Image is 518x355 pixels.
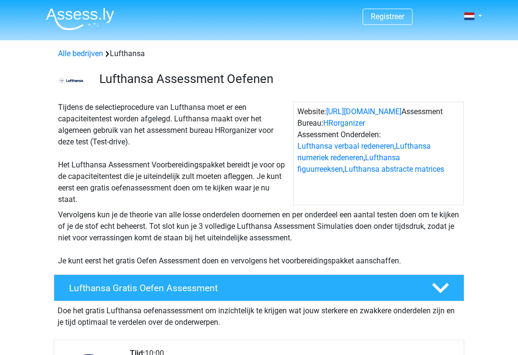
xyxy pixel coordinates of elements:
[54,209,464,267] div: Vervolgens kun je de theorie van alle losse onderdelen doornemen en per onderdeel een aantal test...
[69,283,416,294] h4: Lufthansa Gratis Oefen Assessment
[58,49,103,58] a: Alle bedrijven
[54,102,293,205] div: Tijdens de selectieprocedure van Lufthansa moet er een capaciteitentest worden afgelegd. Lufthans...
[54,301,464,328] div: Doe het gratis Lufthansa oefenassessment om inzichtelijk te krijgen wat jouw sterkere en zwakkere...
[99,71,457,86] h3: Lufthansa Assessment Oefenen
[371,12,404,21] a: Registreer
[323,118,365,128] a: HRorganizer
[297,142,394,151] a: Lufthansa verbaal redeneren
[46,8,114,30] img: Assessly
[326,107,401,116] a: [URL][DOMAIN_NAME]
[54,48,464,59] div: Lufthansa
[344,165,444,174] a: Lufthansa abstracte matrices
[50,274,468,301] a: Lufthansa Gratis Oefen Assessment
[293,102,464,205] div: Website: Assessment Bureau: Assessment Onderdelen: , , ,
